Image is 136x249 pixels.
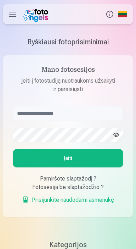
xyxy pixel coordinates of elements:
[22,196,114,204] a: Prisijunkite naudodami asmenukę
[103,4,116,24] button: Info
[13,149,123,167] button: Įeiti
[13,175,123,183] div: Pamiršote slaptažodį ?
[116,4,129,24] a: Global
[23,6,51,22] img: /fa2
[13,65,123,77] h4: Mano fotosesijos
[13,183,123,192] div: Fotosesija be slaptažodžio ?
[13,77,123,94] p: Įeiti į fotostudiją nuotraukoms užsakyti ir parsisiųsti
